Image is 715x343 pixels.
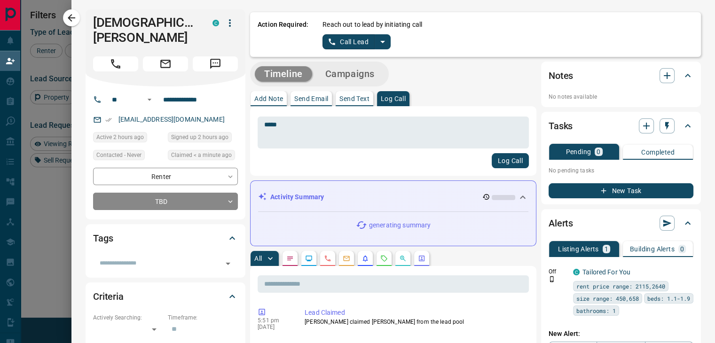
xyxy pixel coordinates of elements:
div: condos.ca [212,20,219,26]
svg: Opportunities [399,255,407,262]
div: Tasks [549,115,693,137]
p: Listing Alerts [558,246,599,252]
div: Activity Summary [258,188,528,206]
span: Message [193,56,238,71]
svg: Requests [380,255,388,262]
h2: Criteria [93,289,124,304]
div: condos.ca [573,269,580,275]
p: [PERSON_NAME] claimed [PERSON_NAME] from the lead pool [305,318,525,326]
button: Campaigns [316,66,384,82]
svg: Calls [324,255,331,262]
h2: Tasks [549,118,573,133]
span: bathrooms: 1 [576,306,616,315]
p: Reach out to lead by initiating call [322,20,422,30]
p: Lead Claimed [305,308,525,318]
span: Active 2 hours ago [96,133,144,142]
p: Add Note [254,95,283,102]
div: Alerts [549,212,693,234]
p: generating summary [369,220,431,230]
p: 0 [680,246,684,252]
button: Call Lead [322,34,375,49]
p: Action Required: [258,20,308,49]
p: 5:51 pm [258,317,291,324]
svg: Agent Actions [418,255,425,262]
p: No pending tasks [549,164,693,178]
div: split button [322,34,391,49]
div: Mon Sep 15 2025 [93,132,163,145]
svg: Email Verified [105,117,112,123]
svg: Emails [343,255,350,262]
p: New Alert: [549,329,693,339]
span: Claimed < a minute ago [171,150,232,160]
p: Building Alerts [630,246,675,252]
p: Log Call [381,95,406,102]
span: size range: 450,658 [576,294,639,303]
p: Off [549,267,567,276]
div: Notes [549,64,693,87]
p: Send Text [339,95,369,102]
p: Timeframe: [168,313,238,322]
a: Tailored For You [582,268,630,276]
span: Email [143,56,188,71]
h1: [DEMOGRAPHIC_DATA][PERSON_NAME] [93,15,198,45]
div: Criteria [93,285,238,308]
h2: Notes [549,68,573,83]
p: Completed [641,149,675,156]
div: Renter [93,168,238,185]
p: Send Email [294,95,328,102]
p: All [254,255,262,262]
p: [DATE] [258,324,291,330]
button: New Task [549,183,693,198]
span: beds: 1.1-1.9 [647,294,690,303]
div: Mon Sep 15 2025 [168,150,238,163]
svg: Push Notification Only [549,276,555,282]
button: Open [144,94,155,105]
p: Pending [566,148,591,155]
svg: Lead Browsing Activity [305,255,313,262]
p: Activity Summary [270,192,324,202]
p: No notes available [549,93,693,101]
div: Mon Sep 15 2025 [168,132,238,145]
p: 1 [605,246,608,252]
span: rent price range: 2115,2640 [576,281,665,291]
h2: Tags [93,231,113,246]
svg: Notes [286,255,294,262]
span: Contacted - Never [96,150,141,160]
div: Tags [93,227,238,249]
span: Signed up 2 hours ago [171,133,228,142]
h2: Alerts [549,216,573,231]
a: [EMAIL_ADDRESS][DOMAIN_NAME] [118,116,225,123]
div: TBD [93,193,238,210]
button: Log Call [492,153,529,168]
p: 0 [597,148,600,155]
span: Call [93,56,138,71]
button: Open [221,257,235,270]
button: Timeline [255,66,312,82]
svg: Listing Alerts [361,255,369,262]
p: Actively Searching: [93,313,163,322]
